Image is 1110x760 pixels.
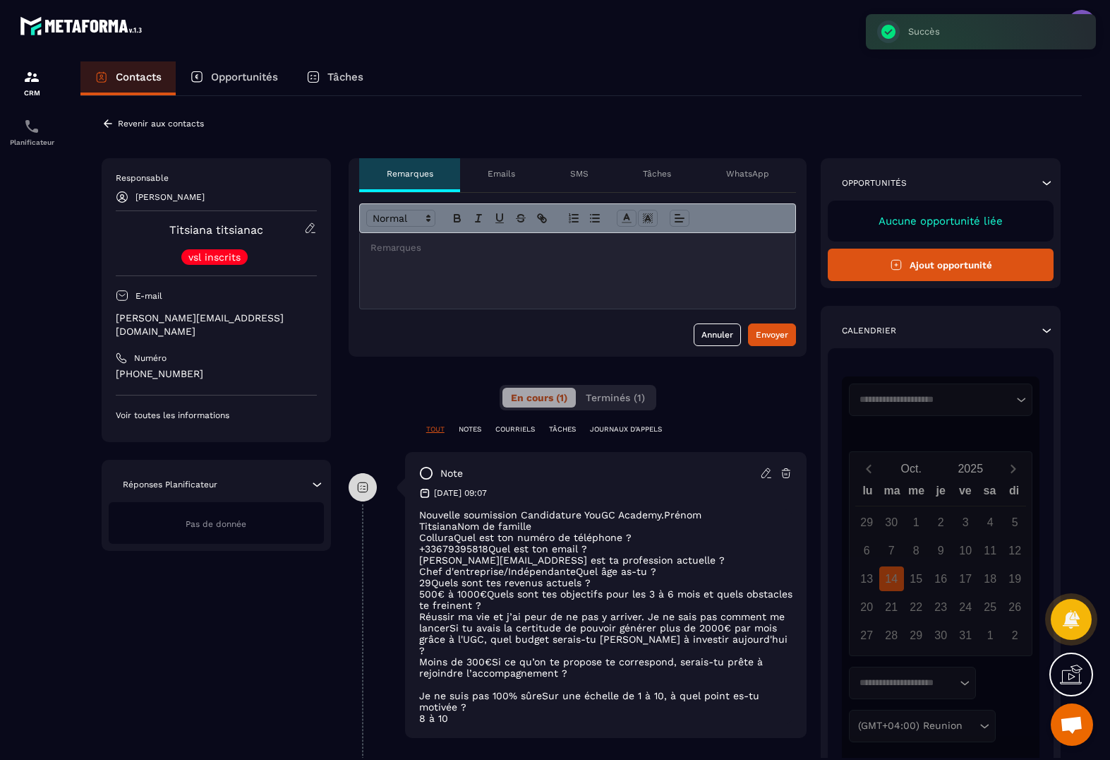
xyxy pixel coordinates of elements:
button: Envoyer [748,323,796,346]
a: Contacts [80,61,176,95]
p: Emails [488,168,515,179]
button: Terminés (1) [577,388,653,408]
p: Réponses Planificateur [123,479,217,490]
p: Calendrier [842,325,896,336]
p: vsl inscrits [188,252,241,262]
p: [PERSON_NAME][EMAIL_ADDRESS][DOMAIN_NAME] [116,311,317,338]
p: Chef d'entreprise/IndépendanteQuel âge as-tu ? [419,566,793,577]
p: note [440,467,463,480]
p: Tâches [327,71,363,83]
p: Responsable [116,172,317,184]
p: COURRIELS [495,424,535,434]
a: schedulerschedulerPlanificateur [4,107,60,157]
p: JOURNAUX D'APPELS [590,424,662,434]
button: En cours (1) [502,388,576,408]
p: 29Quels sont tes revenus actuels ? [419,577,793,588]
p: Revenir aux contacts [118,119,204,129]
button: Annuler [694,323,741,346]
p: +33679395818Quel est ton email ? [419,543,793,554]
p: Tâches [643,168,671,179]
p: Numéro [134,352,167,364]
span: En cours (1) [511,392,567,403]
p: 500€ à 1000€Quels sont tes objectifs pour les 3 à 6 mois et quels obstacles te freinent ? [419,588,793,611]
p: CRM [4,89,60,97]
p: Contacts [116,71,162,83]
p: [PERSON_NAME] [135,192,205,202]
div: Ouvrir le chat [1051,703,1093,746]
p: Opportunités [211,71,278,83]
p: Opportunités [842,177,907,189]
p: WhatsApp [726,168,769,179]
p: Aucune opportunité liée [842,215,1039,227]
p: TOUT [426,424,445,434]
img: logo [20,13,147,39]
p: Planificateur [4,138,60,146]
p: [PHONE_NUMBER] [116,367,317,381]
p: SMS [570,168,589,179]
p: TÂCHES [549,424,576,434]
p: 8 à 10 [419,713,793,724]
p: [PERSON_NAME][EMAIL_ADDRESS] est ta profession actuelle ? [419,554,793,566]
a: Titsiana titsianac [169,223,263,237]
p: Je ne suis pas 100% sûreSur une échelle de 1 à 10, à quel point es-tu motivée ? [419,690,793,713]
p: Réussir ma vie et j’ai peur de ne pas y arriver. Je ne sais pas comment me lancerSi tu avais la c... [419,611,793,656]
img: scheduler [23,118,40,135]
p: Nouvelle soumission Candidature YouGC Academy.Prénom [419,509,793,521]
a: Opportunités [176,61,292,95]
span: Terminés (1) [586,392,645,403]
p: TitsianaNom de famille [419,521,793,532]
p: NOTES [459,424,481,434]
img: formation [23,69,40,85]
a: Tâches [292,61,378,95]
div: Envoyer [756,328,788,342]
p: [DATE] 09:07 [434,487,487,499]
button: Ajout opportunité [828,249,1054,281]
p: Moins de 300€Si ce qu’on te propose te correspond, serais-tu prête à rejoindre l’accompagnement ? [419,656,793,679]
p: ColluraQuel est ton numéro de téléphone ? [419,532,793,543]
a: formationformationCRM [4,58,60,107]
p: E-mail [135,290,162,302]
span: Pas de donnée [186,519,246,529]
p: Voir toutes les informations [116,410,317,421]
p: Remarques [387,168,433,179]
